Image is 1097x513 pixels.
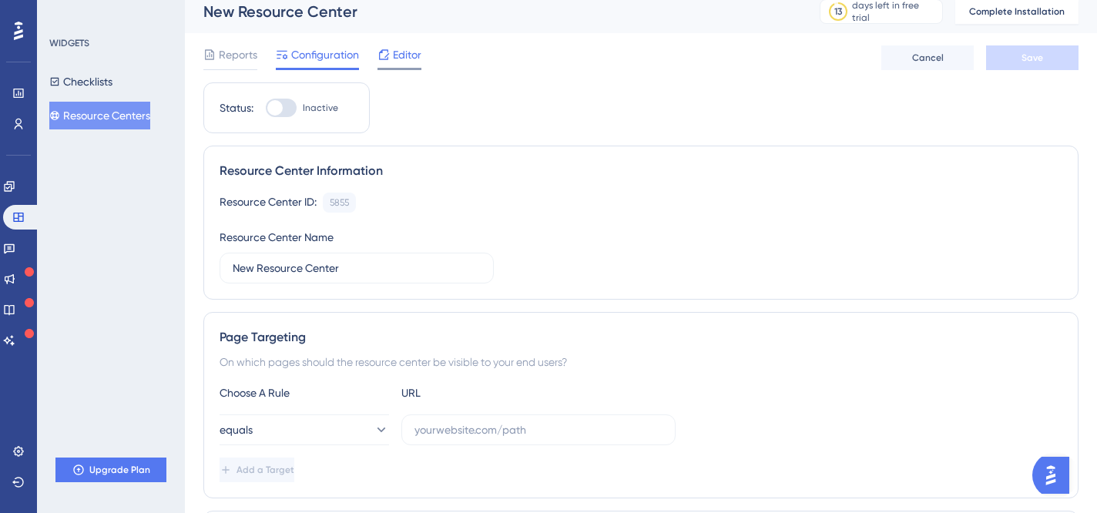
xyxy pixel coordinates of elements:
[89,464,150,476] span: Upgrade Plan
[220,99,253,117] div: Status:
[330,196,349,209] div: 5855
[986,45,1079,70] button: Save
[49,102,150,129] button: Resource Centers
[220,458,294,482] button: Add a Target
[219,45,257,64] span: Reports
[220,162,1062,180] div: Resource Center Information
[220,384,389,402] div: Choose A Rule
[414,421,663,438] input: yourwebsite.com/path
[237,464,294,476] span: Add a Target
[393,45,421,64] span: Editor
[233,260,481,277] input: Type your Resource Center name
[912,52,944,64] span: Cancel
[969,5,1065,18] span: Complete Installation
[303,102,338,114] span: Inactive
[220,353,1062,371] div: On which pages should the resource center be visible to your end users?
[49,68,112,96] button: Checklists
[881,45,974,70] button: Cancel
[401,384,571,402] div: URL
[1022,52,1043,64] span: Save
[834,5,842,18] div: 13
[291,45,359,64] span: Configuration
[220,421,253,439] span: equals
[220,193,317,213] div: Resource Center ID:
[49,37,89,49] div: WIDGETS
[203,1,781,22] div: New Resource Center
[220,328,1062,347] div: Page Targeting
[220,228,334,246] div: Resource Center Name
[220,414,389,445] button: equals
[55,458,166,482] button: Upgrade Plan
[1032,452,1079,498] iframe: UserGuiding AI Assistant Launcher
